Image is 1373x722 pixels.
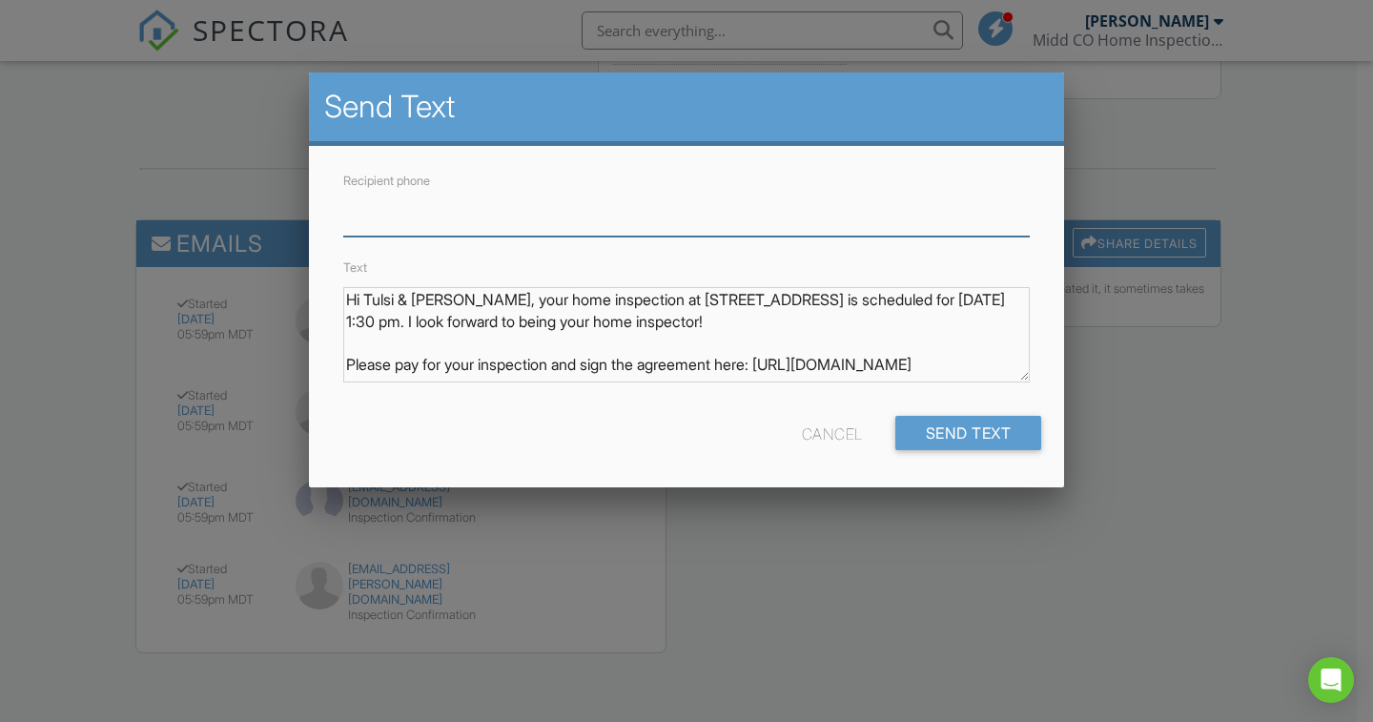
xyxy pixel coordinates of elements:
[343,260,367,275] label: Text
[802,416,863,450] div: Cancel
[895,416,1042,450] input: Send Text
[343,286,1030,382] textarea: Hi Tulsi & [PERSON_NAME], your home inspection at [STREET_ADDRESS] is scheduled for [DATE] 1:30 p...
[343,174,430,188] label: Recipient phone
[1308,657,1354,703] div: Open Intercom Messenger
[324,88,1049,126] h2: Send Text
